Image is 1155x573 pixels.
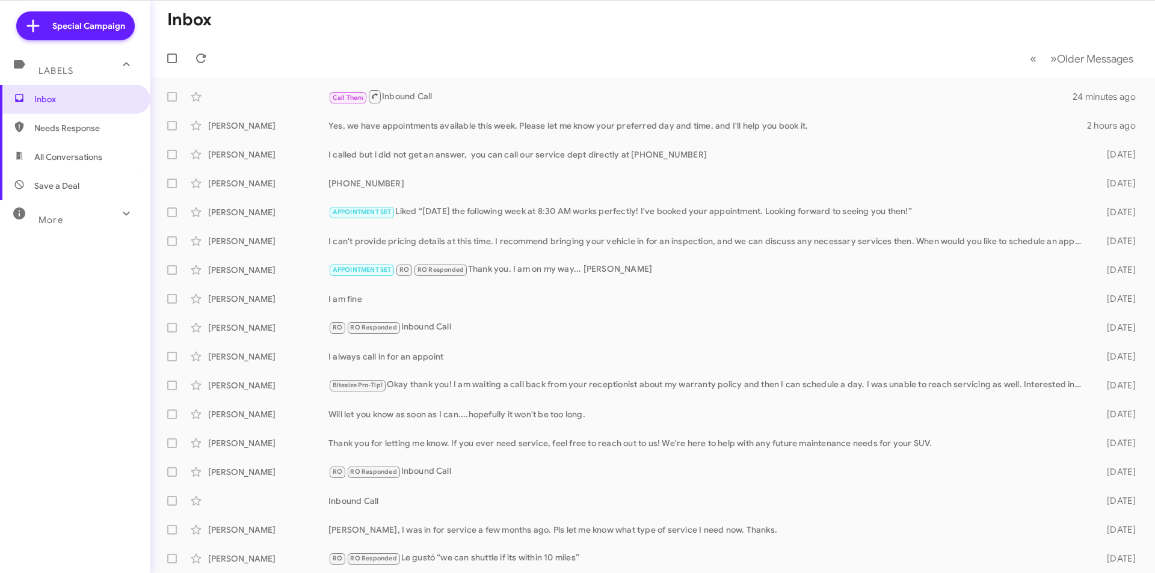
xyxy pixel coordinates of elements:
span: RO [399,266,409,274]
div: [PERSON_NAME] [208,149,328,161]
span: APPOINTMENT SET [333,208,392,216]
div: Yes, we have appointments available this week. Please let me know your preferred day and time, an... [328,120,1087,132]
div: I can't provide pricing details at this time. I recommend bringing your vehicle in for an inspect... [328,235,1088,247]
div: [PERSON_NAME] [208,322,328,334]
span: Special Campaign [52,20,125,32]
span: Labels [38,66,73,76]
span: Inbox [34,93,137,105]
div: [PERSON_NAME], I was in for service a few months ago. Pls let me know what type of service I need... [328,524,1088,536]
div: [DATE] [1088,149,1145,161]
span: APPOINTMENT SET [333,266,392,274]
div: [PHONE_NUMBER] [328,177,1088,189]
span: Save a Deal [34,180,79,192]
div: [DATE] [1088,379,1145,391]
div: [DATE] [1088,408,1145,420]
button: Previous [1023,46,1044,71]
div: [PERSON_NAME] [208,351,328,363]
div: [PERSON_NAME] [208,293,328,305]
span: « [1030,51,1036,66]
div: [DATE] [1088,264,1145,276]
div: Thank you. I am on my way... [PERSON_NAME] [328,263,1088,277]
div: [PERSON_NAME] [208,379,328,391]
span: Call Them [333,94,364,102]
div: [PERSON_NAME] [208,206,328,218]
span: » [1050,51,1057,66]
div: Inbound Call [328,89,1073,104]
div: [DATE] [1088,351,1145,363]
span: RO [333,323,342,331]
span: RO Responded [350,468,396,476]
div: 24 minutes ago [1073,91,1145,103]
div: [DATE] [1088,437,1145,449]
div: [DATE] [1088,293,1145,305]
div: Liked “[DATE] the following week at 8:30 AM works perfectly! I've booked your appointment. Lookin... [328,205,1088,219]
a: Special Campaign [16,11,135,40]
div: [PERSON_NAME] [208,177,328,189]
span: RO Responded [350,323,396,331]
div: [PERSON_NAME] [208,408,328,420]
div: [PERSON_NAME] [208,264,328,276]
div: [PERSON_NAME] [208,466,328,478]
div: I always call in for an appoint [328,351,1088,363]
div: [PERSON_NAME] [208,120,328,132]
h1: Inbox [167,10,212,29]
span: Older Messages [1057,52,1133,66]
span: Bitesize Pro-Tip! [333,381,383,389]
span: RO [333,554,342,562]
span: RO Responded [417,266,464,274]
div: [PERSON_NAME] [208,235,328,247]
div: [DATE] [1088,177,1145,189]
div: Okay thank you! I am waiting a call back from your receptionist about my warranty policy and then... [328,378,1088,392]
div: [DATE] [1088,322,1145,334]
div: Inbound Call [328,495,1088,507]
div: [DATE] [1088,206,1145,218]
div: Le gustó “we can shuttle if its within 10 miles” [328,551,1088,565]
span: RO Responded [350,554,396,562]
span: All Conversations [34,151,102,163]
span: More [38,215,63,225]
div: Inbound Call [328,320,1088,334]
div: [DATE] [1088,466,1145,478]
span: RO [333,468,342,476]
div: [DATE] [1088,524,1145,536]
div: [DATE] [1088,235,1145,247]
div: Inbound Call [328,465,1088,479]
div: I called but i did not get an answer, you can call our service dept directly at [PHONE_NUMBER] [328,149,1088,161]
div: Will let you know as soon as I can....hopefully it won't be too long. [328,408,1088,420]
div: [PERSON_NAME] [208,553,328,565]
nav: Page navigation example [1023,46,1141,71]
button: Next [1043,46,1141,71]
div: [PERSON_NAME] [208,524,328,536]
div: I am fine [328,293,1088,305]
div: [DATE] [1088,553,1145,565]
div: 2 hours ago [1087,120,1145,132]
div: [PERSON_NAME] [208,437,328,449]
span: Needs Response [34,122,137,134]
div: [DATE] [1088,495,1145,507]
div: Thank you for letting me know. If you ever need service, feel free to reach out to us! We're here... [328,437,1088,449]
